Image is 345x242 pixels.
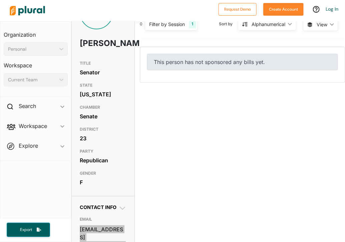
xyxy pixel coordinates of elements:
h3: PARTY [80,147,126,155]
h3: GENDER [80,169,126,177]
div: Personal [8,46,57,53]
a: Request Demo [219,5,257,12]
div: [US_STATE] [80,89,126,99]
h3: TITLE [80,59,126,67]
h3: STATE [80,81,126,89]
span: Sort by [219,21,238,27]
h3: DISTRICT [80,125,126,133]
div: Current Team [8,76,57,83]
div: Senator [80,67,126,77]
a: Log In [326,6,338,12]
h2: Search [19,102,36,110]
div: This person has not sponsored any bills yet. [147,54,338,70]
div: F [80,177,126,187]
span: Contact Info [80,204,116,210]
h3: EMAIL [80,215,126,223]
h3: Workspace [4,56,68,70]
span: View [317,21,327,28]
div: Filter by Session [149,21,185,28]
h3: CHAMBER [80,103,126,111]
button: Export [7,223,50,237]
button: Create Account [263,3,304,16]
div: 0 [140,21,142,27]
div: 23 [80,133,126,143]
a: Create Account [263,5,304,12]
div: Republican [80,155,126,165]
button: Request Demo [219,3,257,16]
span: Export [15,227,37,233]
h3: Organization [4,25,68,40]
div: 1 [189,20,196,28]
div: Alphanumerical [252,21,285,28]
div: Senate [80,111,126,121]
h1: [PERSON_NAME] [80,33,108,53]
